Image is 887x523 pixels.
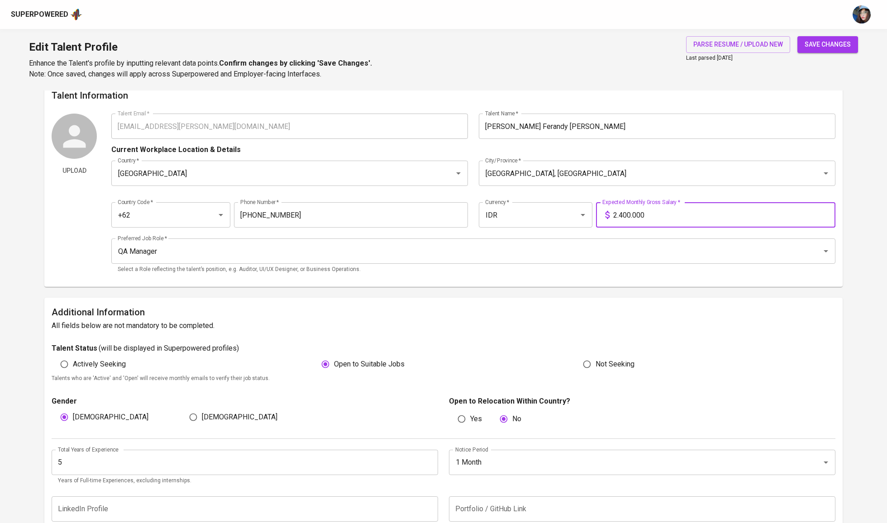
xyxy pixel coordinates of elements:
[334,359,405,370] span: Open to Suitable Jobs
[52,396,438,407] p: Gender
[29,36,372,58] h1: Edit Talent Profile
[52,88,835,103] h6: Talent Information
[797,36,858,53] button: save changes
[52,319,835,332] h6: All fields below are not mandatory to be completed.
[577,209,589,221] button: Open
[805,39,851,50] span: save changes
[449,396,835,407] p: Open to Relocation Within Country?
[118,265,829,274] p: Select a Role reflecting the talent’s position, e.g. Auditor, UI/UX Designer, or Business Operati...
[58,476,432,485] p: Years of Full-time Experiences, excluding internships.
[596,359,634,370] span: Not Seeking
[52,162,97,179] button: Upload
[820,245,832,257] button: Open
[29,58,372,80] p: Enhance the Talent's profile by inputting relevant data points. Note: Once saved, changes will ap...
[686,36,790,53] button: parse resume / upload new
[70,8,82,21] img: app logo
[11,8,82,21] a: Superpoweredapp logo
[52,343,97,354] p: Talent Status
[693,39,783,50] span: parse resume / upload new
[219,59,372,67] b: Confirm changes by clicking 'Save Changes'.
[202,412,277,423] span: [DEMOGRAPHIC_DATA]
[820,167,832,180] button: Open
[55,165,93,176] span: Upload
[52,374,835,383] p: Talents who are 'Active' and 'Open' will receive monthly emails to verify their job status.
[99,343,239,354] p: ( will be displayed in Superpowered profiles )
[215,209,227,221] button: Open
[512,414,521,424] span: No
[52,305,835,319] h6: Additional Information
[11,10,68,20] div: Superpowered
[853,5,871,24] img: diazagista@glints.com
[820,456,832,469] button: Open
[111,144,241,155] p: Current Workplace Location & Details
[73,359,126,370] span: Actively Seeking
[470,414,482,424] span: Yes
[452,167,465,180] button: Open
[73,412,148,423] span: [DEMOGRAPHIC_DATA]
[686,55,733,61] span: Last parsed [DATE]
